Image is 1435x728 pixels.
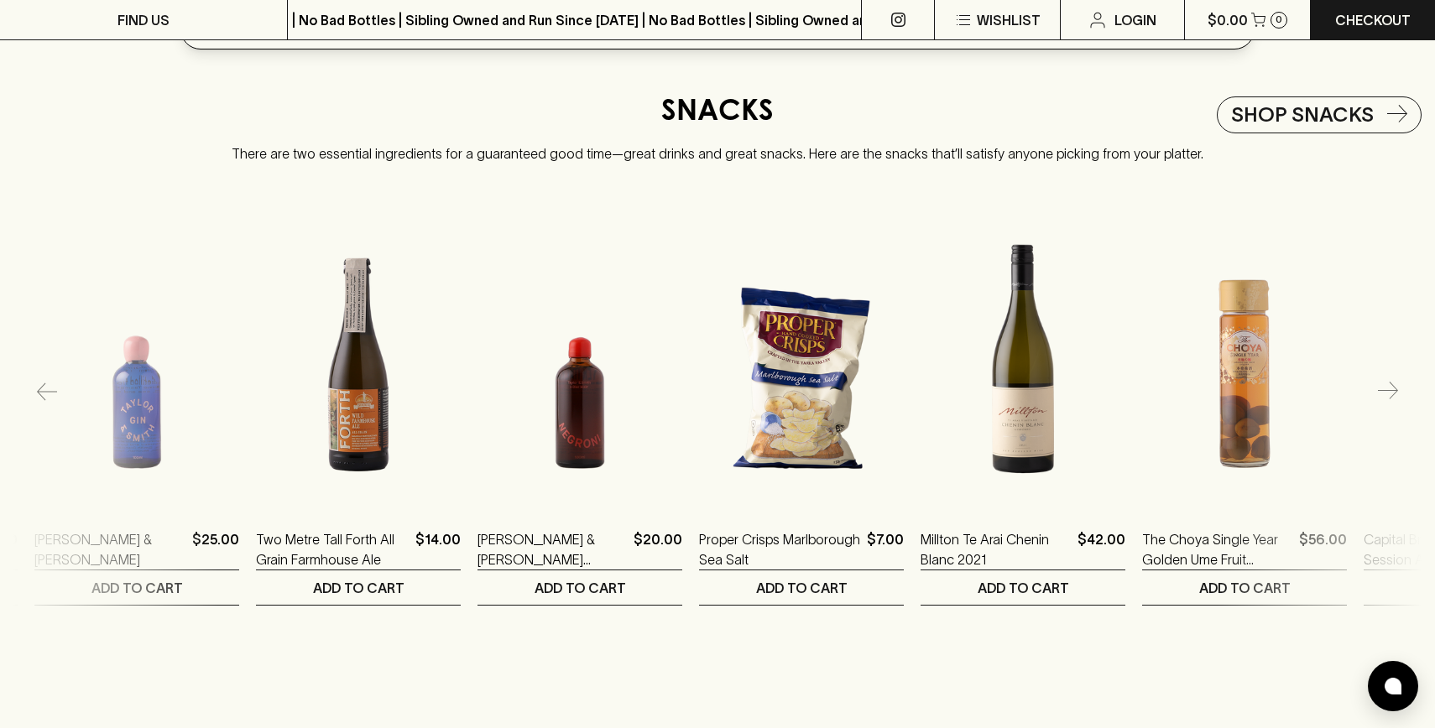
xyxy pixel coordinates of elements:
h4: SNACKS [661,96,774,132]
p: ADD TO CART [978,578,1069,598]
h5: SHOP SNACKS [1231,101,1374,128]
p: $56.00 [1299,529,1347,569]
p: $42.00 [1078,529,1125,569]
img: Taylor & Smith Negroni Cocktail [477,211,682,504]
p: $0.00 [1208,10,1248,30]
button: ADD TO CART [699,570,904,605]
button: ADD TO CART [921,570,1125,605]
a: Millton Te Arai Chenin Blanc 2021 [921,529,1071,569]
p: ADD TO CART [535,578,626,598]
a: The Choya Single Year Golden Ume Fruit Liqueur [1142,529,1292,569]
p: $7.00 [867,529,904,569]
a: Proper Crisps Marlborough Sea Salt [699,529,860,569]
p: ADD TO CART [1199,578,1291,598]
button: ADD TO CART [34,570,239,605]
img: The Choya Single Year Golden Ume Fruit Liqueur [1142,211,1347,504]
a: [PERSON_NAME] & [PERSON_NAME] [34,529,185,569]
p: $20.00 [634,529,682,569]
a: SHOP SNACKS [1217,96,1422,133]
img: Millton Te Arai Chenin Blanc 2021 [921,211,1125,504]
p: 0 [1276,15,1282,24]
p: ADD TO CART [756,578,848,598]
p: Checkout [1335,10,1411,30]
p: $14.00 [415,529,461,569]
img: Taylor & Smith Gin [34,211,239,504]
img: bubble-icon [1385,678,1401,694]
img: Proper Crisps Marlborough Sea Salt [699,211,904,504]
p: Login [1114,10,1156,30]
p: FIND US [117,10,170,30]
p: $25.00 [192,529,239,569]
button: ADD TO CART [477,570,682,605]
p: ADD TO CART [91,578,183,598]
a: [PERSON_NAME] & [PERSON_NAME] [PERSON_NAME] Cocktail [477,529,627,569]
button: ADD TO CART [1142,570,1347,605]
p: There are two essential ingredients for a guaranteed good time—great drinks and great snacks. Her... [232,132,1203,164]
a: Two Metre Tall Forth All Grain Farmhouse Ale [256,529,409,569]
img: Two Metre Tall Forth All Grain Farmhouse Ale [256,211,461,504]
p: Wishlist [977,10,1041,30]
button: ADD TO CART [256,570,461,605]
p: ADD TO CART [313,578,404,598]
